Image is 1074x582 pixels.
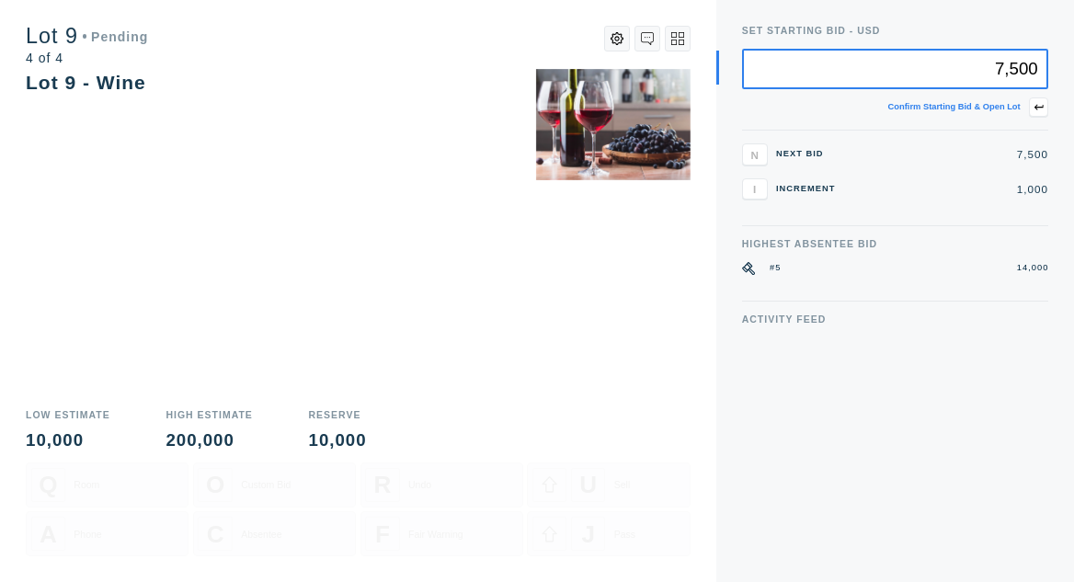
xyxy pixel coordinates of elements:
[26,51,148,64] div: 4 of 4
[742,143,768,165] button: N
[849,184,1048,195] div: 1,000
[742,26,1048,36] div: Set Starting bid - USD
[1016,262,1048,275] div: 14,000
[742,178,768,200] button: I
[26,26,148,47] div: Lot 9
[309,410,367,420] div: Reserve
[750,149,758,161] span: N
[742,314,1048,325] div: Activity Feed
[26,72,146,93] div: Lot 9 - Wine
[849,149,1048,160] div: 7,500
[888,103,1021,111] div: Confirm starting bid & open lot
[83,30,149,43] div: Pending
[26,410,110,420] div: Low Estimate
[742,239,1048,249] div: Highest Absentee Bid
[166,432,252,450] div: 200,000
[166,410,252,420] div: High Estimate
[26,432,110,450] div: 10,000
[309,432,367,450] div: 10,000
[753,183,756,195] span: I
[776,150,840,158] div: Next Bid
[770,262,781,275] div: #5
[776,185,840,193] div: Increment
